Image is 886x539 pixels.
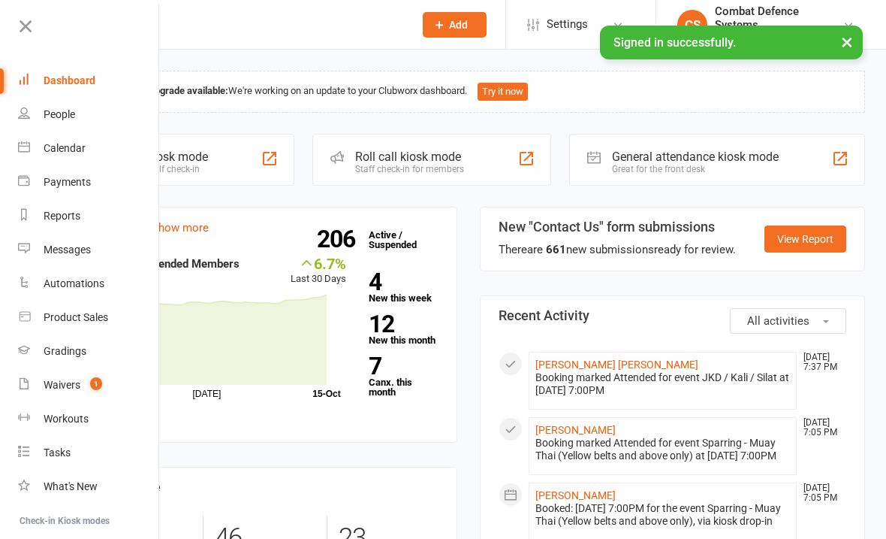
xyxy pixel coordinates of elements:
[535,489,616,501] a: [PERSON_NAME]
[535,371,790,397] div: Booking marked Attended for event JKD / Kali / Silat at [DATE] 7:00PM
[44,74,95,86] div: Dashboard
[115,150,208,164] div: Class kiosk mode
[612,164,779,174] div: Great for the front desk
[91,220,438,235] h3: Members
[44,345,86,357] div: Gradings
[369,313,432,335] strong: 12
[101,85,228,96] strong: Dashboard upgrade available:
[44,176,91,188] div: Payments
[18,470,160,504] a: What's New
[44,413,89,425] div: Workouts
[547,8,588,41] span: Settings
[355,150,464,164] div: Roll call kiosk mode
[747,314,809,328] span: All activities
[44,277,104,289] div: Automations
[361,219,427,261] a: 206Active / Suspended
[91,257,240,271] strong: Active / Suspended Members
[677,10,707,40] div: CS
[44,210,80,222] div: Reports
[730,308,846,334] button: All activities
[18,301,160,335] a: Product Sales
[535,502,790,528] div: Booked: [DATE] 7:00PM for the event Sparring - Muay Thai (Yellow belts and above only), via kiosk...
[18,199,160,233] a: Reports
[89,14,403,35] input: Search...
[355,164,464,174] div: Staff check-in for members
[369,355,432,377] strong: 7
[535,424,616,436] a: [PERSON_NAME]
[796,483,845,503] time: [DATE] 7:05 PM
[796,353,845,372] time: [DATE] 7:37 PM
[499,220,736,235] h3: New "Contact Us" form submissions
[291,255,346,271] div: 6.7%
[369,313,438,345] a: 12New this month
[499,308,846,323] h3: Recent Activity
[44,244,91,256] div: Messages
[18,267,160,301] a: Automations
[423,12,487,38] button: Add
[715,5,842,32] div: Combat Defence Systems
[18,64,160,98] a: Dashboard
[44,142,86,154] div: Calendar
[546,243,566,256] strong: 661
[18,233,160,267] a: Messages
[18,368,160,402] a: Waivers 1
[90,377,102,390] span: 1
[613,35,736,50] span: Signed in successfully.
[18,436,160,470] a: Tasks
[796,418,845,438] time: [DATE] 7:05 PM
[44,480,98,492] div: What's New
[369,271,432,293] strong: 4
[18,165,160,199] a: Payments
[18,335,160,368] a: Gradings
[44,379,80,391] div: Waivers
[535,437,790,462] div: Booking marked Attended for event Sparring - Muay Thai (Yellow belts and above only) at [DATE] 7:...
[291,255,346,287] div: Last 30 Days
[478,83,528,101] button: Try it now
[764,226,846,253] a: View Report
[152,221,209,235] a: show more
[18,132,160,165] a: Calendar
[612,150,779,164] div: General attendance kiosk mode
[499,241,736,259] div: There are new submissions ready for review.
[44,108,75,120] div: People
[369,355,438,397] a: 7Canx. this month
[115,164,208,174] div: Member self check-in
[44,447,71,459] div: Tasks
[449,19,468,31] span: Add
[72,71,865,113] div: We're working on an update to your Clubworx dashboard.
[18,98,160,132] a: People
[91,480,438,495] h3: Attendance
[18,402,160,436] a: Workouts
[44,311,108,323] div: Product Sales
[369,271,438,303] a: 4New this week
[317,228,361,250] strong: 206
[833,26,860,58] button: ×
[535,359,698,371] a: [PERSON_NAME] [PERSON_NAME]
